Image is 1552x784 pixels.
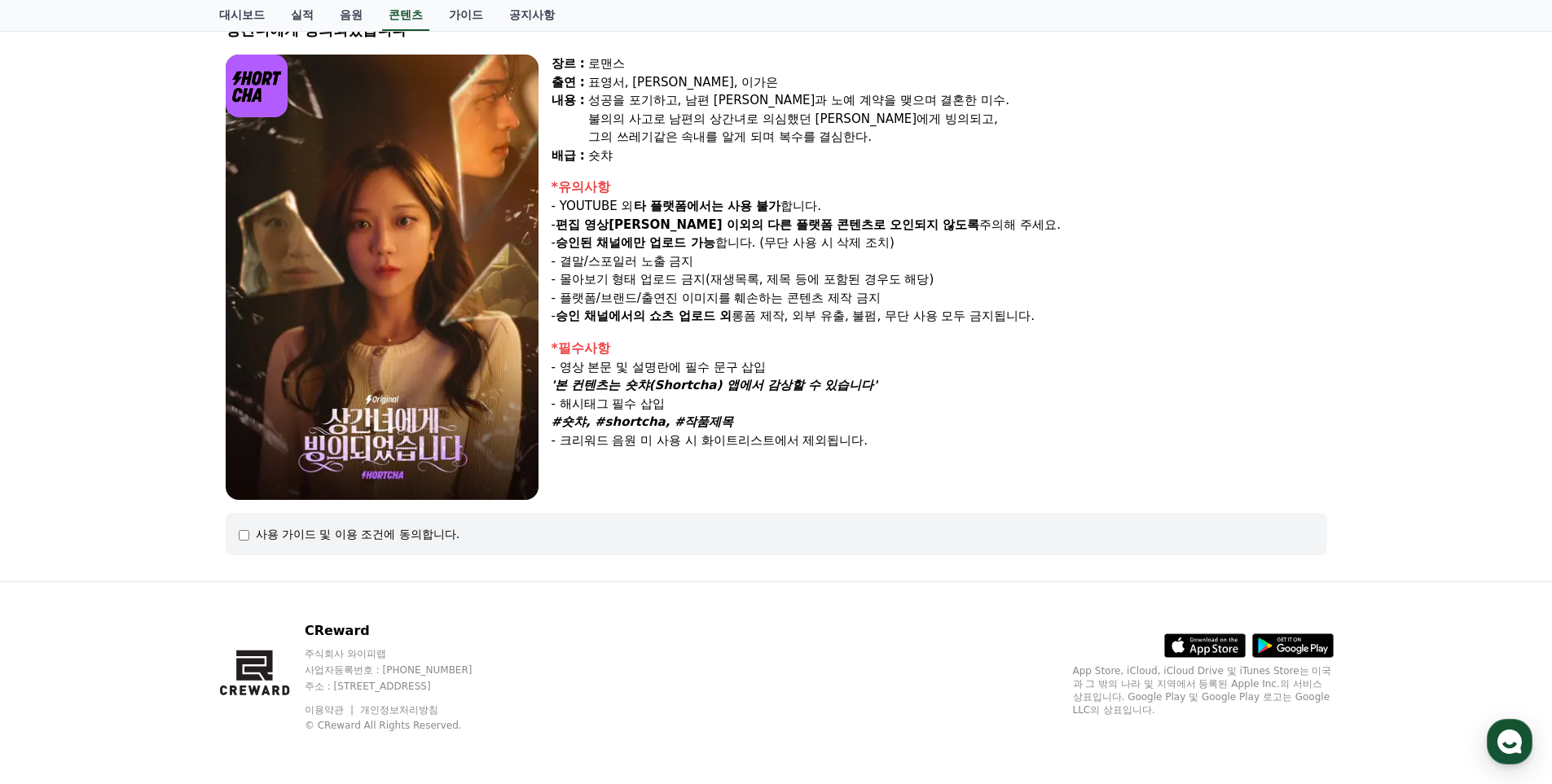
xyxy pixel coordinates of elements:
[634,199,781,213] strong: 타 플랫폼에서는 사용 불가
[252,541,271,554] span: 설정
[552,307,1327,326] p: - 롱폼 제작, 외부 유출, 불펌, 무단 사용 모두 금지됩니다.
[552,216,1327,234] p: - 주의해 주세요.
[552,358,1327,377] div: - 영상 본문 및 설명란에 필수 문구 삽입
[552,414,734,429] strong: #숏챠, #shortcha, #작품제목
[552,395,1327,414] div: - 해시태그 필수 삽입
[5,516,108,557] a: 홈
[210,516,313,557] a: 설정
[149,541,169,554] span: 대화
[305,647,503,660] p: 주식회사 와이피랩
[552,378,877,392] strong: '본 컨텐츠는 숏챠(Shortcha) 앱에서 감상할 수 있습니다'
[552,147,585,165] div: 배급 :
[552,234,1327,252] p: - 합니다. (무단 사용 시 삭제 조치)
[552,55,585,73] div: 장르 :
[256,526,460,542] div: 사용 가이드 및 이용 조건에 동의합니다.
[305,680,503,693] p: 주소 : [STREET_ADDRESS]
[552,339,1327,358] div: *필수사항
[305,621,503,641] p: CReward
[556,235,715,250] strong: 승인된 채널에만 업로드 가능
[588,110,1327,129] div: 불의의 사고로 남편의 상간녀로 의심했던 [PERSON_NAME]에게 빙의되고,
[552,91,585,147] div: 내용 :
[556,309,732,323] strong: 승인 채널에서의 쇼츠 업로드 외
[226,55,288,117] img: logo
[552,431,1327,450] div: - 크리워드 음원 미 사용 시 화이트리스트에서 제외됩니다.
[552,73,585,92] div: 출연 :
[588,91,1327,110] div: 성공을 포기하고, 남편 [PERSON_NAME]과 노예 계약을 맺으며 결혼한 미수.
[305,664,503,677] p: 사업자등록번호 : [PHONE_NUMBER]
[51,541,61,554] span: 홈
[305,719,503,732] p: © CReward All Rights Reserved.
[552,177,1327,197] div: *유의사항
[108,516,210,557] a: 대화
[767,217,980,232] strong: 다른 플랫폼 콘텐츠로 오인되지 않도록
[588,128,1327,147] div: 그의 쓰레기같은 속내를 알게 되며 복수를 결심한다.
[305,704,356,716] a: 이용약관
[552,197,1327,216] p: - YOUTUBE 외 합니다.
[226,55,539,500] img: video
[552,270,1327,289] p: - 몰아보기 형태 업로드 금지(재생목록, 제목 등에 포함된 경우도 해당)
[552,289,1327,308] p: - 플랫폼/브랜드/출연진 이미지를 훼손하는 콘텐츠 제작 금지
[588,73,1327,92] div: 표영서, [PERSON_NAME], 이가은
[1073,664,1334,716] p: App Store, iCloud, iCloud Drive 및 iTunes Store는 미국과 그 밖의 나라 및 지역에서 등록된 Apple Inc.의 서비스 상표입니다. Goo...
[588,147,1327,165] div: 숏챠
[588,55,1327,73] div: 로맨스
[556,217,763,232] strong: 편집 영상[PERSON_NAME] 이외의
[360,704,438,716] a: 개인정보처리방침
[552,252,1327,271] p: - 결말/스포일러 노출 금지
